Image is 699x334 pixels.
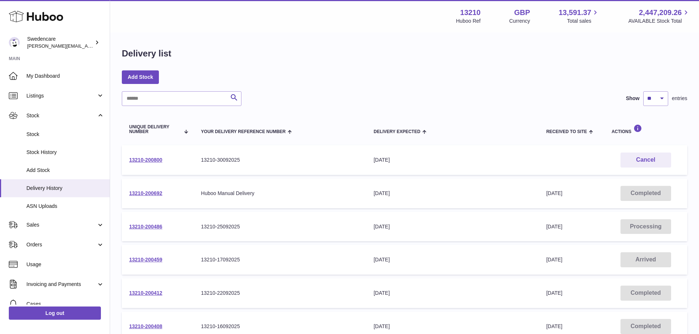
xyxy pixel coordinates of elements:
span: Usage [26,261,104,268]
span: Delivery History [26,185,104,192]
strong: 13210 [460,8,481,18]
strong: GBP [514,8,530,18]
label: Show [626,95,640,102]
a: 13210-200459 [129,257,162,263]
img: rebecca.fall@swedencare.co.uk [9,37,20,48]
span: [DATE] [546,224,563,230]
span: Invoicing and Payments [26,281,97,288]
h1: Delivery list [122,48,171,59]
a: 13,591.37 Total sales [558,8,600,25]
span: Stock History [26,149,104,156]
span: Stock [26,131,104,138]
span: Your Delivery Reference Number [201,129,286,134]
span: Stock [26,112,97,119]
a: 13210-200412 [129,290,162,296]
span: [DATE] [546,257,563,263]
span: [DATE] [546,190,563,196]
a: 2,447,209.26 AVAILABLE Stock Total [628,8,690,25]
div: 13210-25092025 [201,223,359,230]
a: 13210-200800 [129,157,162,163]
div: Actions [612,124,680,134]
span: [PERSON_NAME][EMAIL_ADDRESS][DOMAIN_NAME] [27,43,147,49]
div: 13210-17092025 [201,256,359,263]
span: ASN Uploads [26,203,104,210]
a: Log out [9,307,101,320]
a: Add Stock [122,70,159,84]
span: Received to Site [546,129,587,134]
span: My Dashboard [26,73,104,80]
span: entries [672,95,687,102]
span: 2,447,209.26 [639,8,682,18]
div: [DATE] [374,290,531,297]
span: Delivery Expected [374,129,420,134]
div: Huboo Ref [456,18,481,25]
a: 13210-200486 [129,224,162,230]
span: Unique Delivery Number [129,125,180,134]
div: [DATE] [374,157,531,164]
div: [DATE] [374,190,531,197]
div: 13210-30092025 [201,157,359,164]
span: Total sales [567,18,600,25]
span: Listings [26,92,97,99]
a: 13210-200692 [129,190,162,196]
span: [DATE] [546,323,563,329]
div: Currency [509,18,530,25]
div: 13210-22092025 [201,290,359,297]
div: Swedencare [27,36,93,49]
button: Cancel [620,153,671,168]
span: Sales [26,221,97,228]
span: 13,591.37 [558,8,591,18]
a: 13210-200408 [129,323,162,329]
div: [DATE] [374,256,531,263]
span: Add Stock [26,167,104,174]
span: Cases [26,301,104,308]
span: Orders [26,241,97,248]
div: [DATE] [374,323,531,330]
div: [DATE] [374,223,531,230]
span: [DATE] [546,290,563,296]
div: 13210-16092025 [201,323,359,330]
div: Huboo Manual Delivery [201,190,359,197]
span: AVAILABLE Stock Total [628,18,690,25]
